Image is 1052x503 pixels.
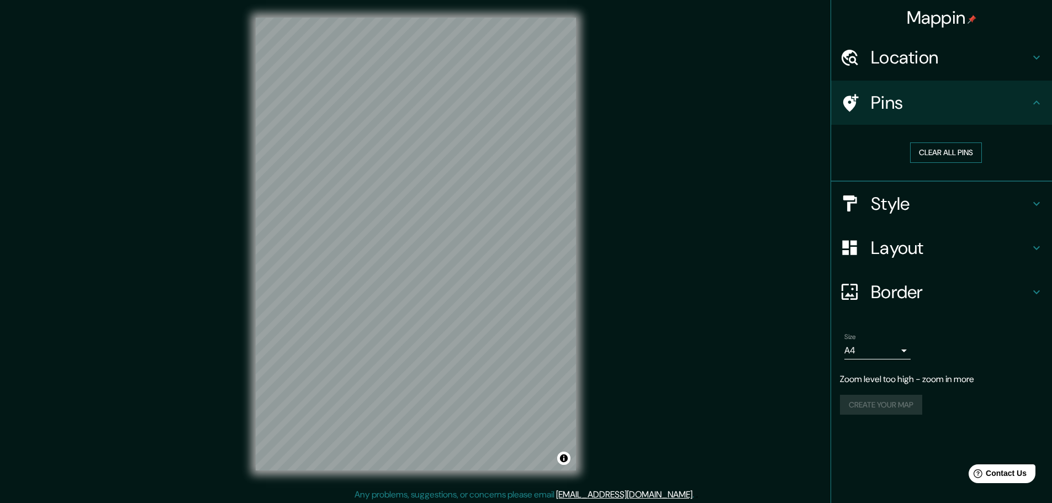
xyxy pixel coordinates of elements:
div: . [696,488,698,501]
div: . [694,488,696,501]
button: Clear all pins [910,142,982,163]
canvas: Map [256,18,576,470]
iframe: Help widget launcher [954,460,1040,491]
button: Toggle attribution [557,452,570,465]
div: Style [831,182,1052,226]
img: pin-icon.png [968,15,976,24]
label: Size [844,332,856,341]
div: Location [831,35,1052,80]
h4: Pins [871,92,1030,114]
h4: Border [871,281,1030,303]
h4: Location [871,46,1030,68]
div: Layout [831,226,1052,270]
a: [EMAIL_ADDRESS][DOMAIN_NAME] [556,489,692,500]
div: Pins [831,81,1052,125]
h4: Style [871,193,1030,215]
h4: Mappin [907,7,977,29]
h4: Layout [871,237,1030,259]
div: A4 [844,342,911,359]
div: Border [831,270,1052,314]
p: Any problems, suggestions, or concerns please email . [355,488,694,501]
p: Zoom level too high - zoom in more [840,373,1043,386]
